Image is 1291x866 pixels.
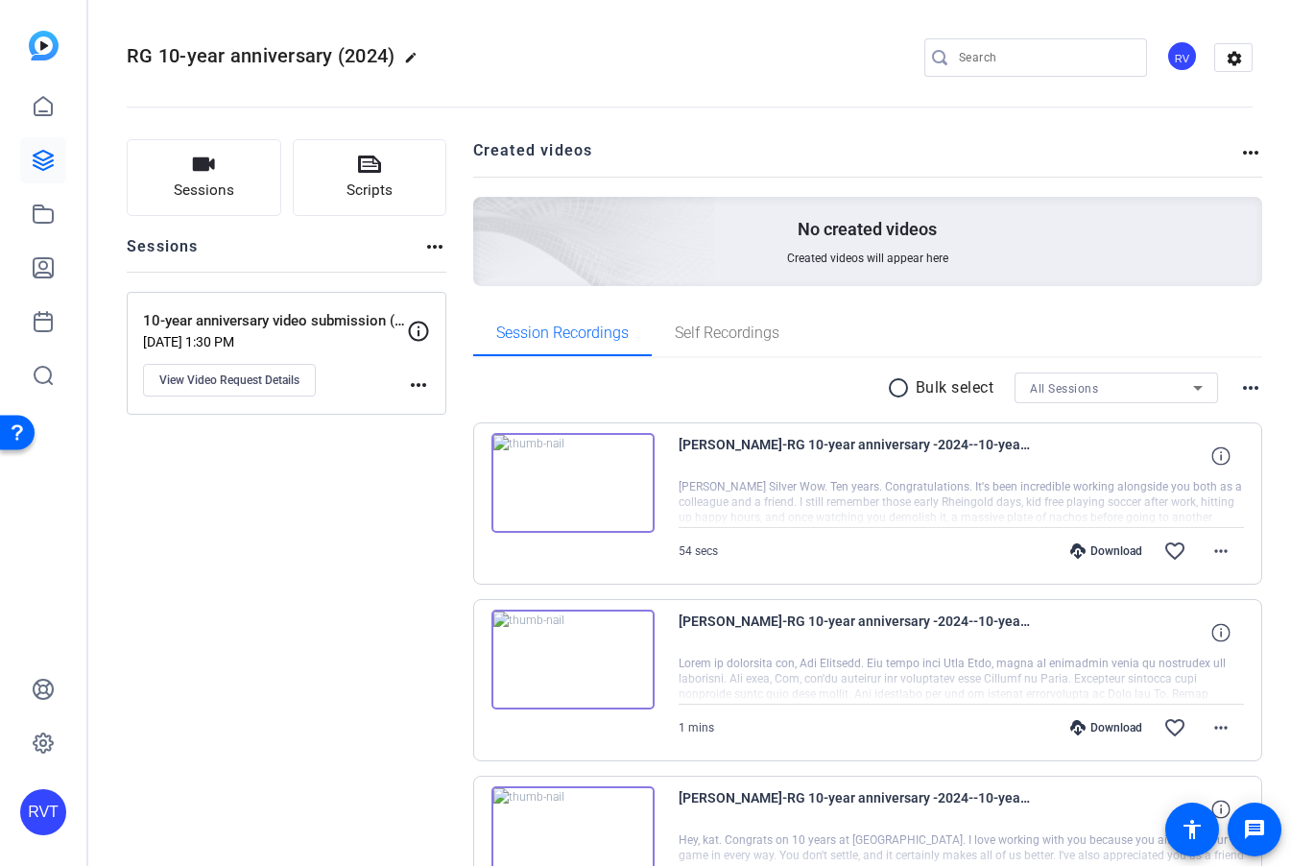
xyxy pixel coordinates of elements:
[1239,376,1262,399] mat-icon: more_horiz
[496,325,629,341] span: Session Recordings
[959,46,1132,69] input: Search
[127,44,394,67] span: RG 10-year anniversary (2024)
[143,364,316,397] button: View Video Request Details
[679,433,1034,479] span: [PERSON_NAME]-RG 10-year anniversary -2024--10-year anniversary video submission -2024- -17581563...
[787,251,948,266] span: Created videos will appear here
[679,610,1034,656] span: [PERSON_NAME]-RG 10-year anniversary -2024--10-year anniversary video submission -2024- -17581375...
[491,610,655,710] img: thumb-nail
[1061,720,1152,735] div: Download
[174,180,234,202] span: Sessions
[404,51,427,74] mat-icon: edit
[347,180,393,202] span: Scripts
[1209,540,1232,563] mat-icon: more_horiz
[491,433,655,533] img: thumb-nail
[887,376,916,399] mat-icon: radio_button_unchecked
[1166,40,1200,74] ngx-avatar: Reingold Video Team
[675,325,779,341] span: Self Recordings
[1163,540,1186,563] mat-icon: favorite_border
[407,373,430,397] mat-icon: more_horiz
[1163,716,1186,739] mat-icon: favorite_border
[29,31,59,60] img: blue-gradient.svg
[159,373,299,388] span: View Video Request Details
[679,786,1034,832] span: [PERSON_NAME]-RG 10-year anniversary -2024--10-year anniversary video submission -2024- -17580578...
[143,334,407,349] p: [DATE] 1:30 PM
[20,789,66,835] div: RVT
[916,376,994,399] p: Bulk select
[798,218,937,241] p: No created videos
[473,139,1240,177] h2: Created videos
[293,139,447,216] button: Scripts
[679,721,714,734] span: 1 mins
[143,310,407,332] p: 10-year anniversary video submission (2024)
[1215,44,1254,73] mat-icon: settings
[423,235,446,258] mat-icon: more_horiz
[1030,382,1098,396] span: All Sessions
[127,235,199,272] h2: Sessions
[679,544,718,558] span: 54 secs
[1166,40,1198,72] div: RV
[1209,716,1232,739] mat-icon: more_horiz
[1239,141,1262,164] mat-icon: more_horiz
[1181,818,1204,841] mat-icon: accessibility
[1243,818,1266,841] mat-icon: message
[1061,543,1152,559] div: Download
[127,139,281,216] button: Sessions
[258,7,716,423] img: Creted videos background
